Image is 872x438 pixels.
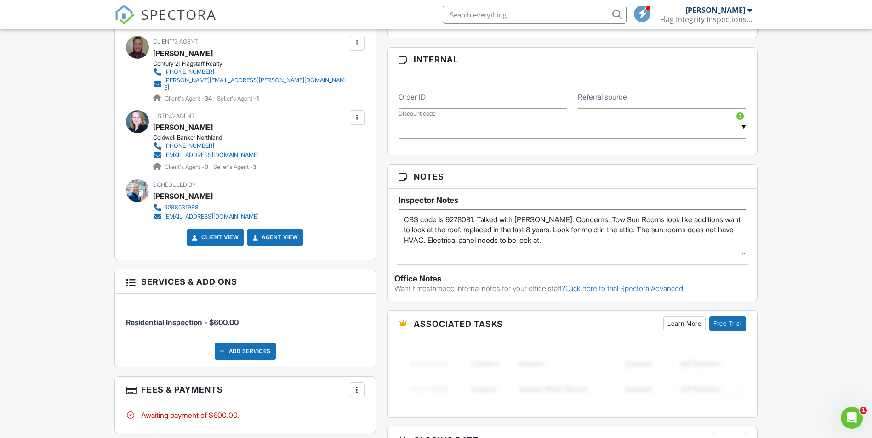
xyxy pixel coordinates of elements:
a: 9288531988 [153,203,259,212]
strong: 1 [256,95,259,102]
div: Century 21 Flagstaff Realty [153,60,355,67]
h3: Services & Add ons [115,270,376,294]
a: [EMAIL_ADDRESS][DOMAIN_NAME] [153,212,259,221]
div: Add Services [215,343,276,360]
a: Client View [190,233,239,242]
span: Listing Agent [153,112,195,119]
a: Learn More [663,316,706,331]
div: Flag Integrity Inspections, LLC [660,15,752,24]
label: Discount code [399,110,436,118]
div: [PERSON_NAME] [685,6,745,15]
div: 9288531988 [164,204,199,211]
div: [PERSON_NAME] [153,189,213,203]
h3: Fees & Payments [115,377,376,403]
div: Office Notes [394,274,751,283]
textarea: CBS code is 9278081. [399,209,747,255]
h3: Notes [388,165,758,189]
strong: 3 [253,163,256,170]
span: 1 [860,407,867,414]
div: [PHONE_NUMBER] [164,142,214,150]
img: The Best Home Inspection Software - Spectora [114,5,135,25]
span: Client's Agent - [165,163,210,170]
h3: Internal [388,48,758,72]
div: [EMAIL_ADDRESS][DOMAIN_NAME] [164,152,259,159]
span: Associated Tasks [414,318,503,330]
strong: 34 [205,95,212,102]
a: [PHONE_NUMBER] [153,141,259,151]
iframe: Intercom live chat [841,407,863,429]
a: [PHONE_NUMBER] [153,67,348,77]
a: Click here to trial Spectora Advanced. [565,284,685,293]
a: [PERSON_NAME] [153,120,213,134]
span: Seller's Agent - [217,95,259,102]
a: Agent View [251,233,298,242]
label: Order ID [399,92,426,102]
span: Client's Agent [153,38,198,45]
span: SPECTORA [141,5,217,24]
div: Coldwell Banker Northland [153,134,266,141]
a: Free Trial [709,316,746,331]
li: Service: Residential Inspection [126,301,365,335]
a: SPECTORA [114,12,217,32]
p: Want timestamped internal notes for your office staff? [394,283,751,293]
img: blurred-tasks-251b60f19c3f713f9215ee2a18cbf2105fc2d72fcd585247cf5e9ec0c957c1dd.png [399,344,747,408]
label: Referral source [578,92,627,102]
div: Awaiting payment of $600.00. [126,410,365,420]
a: [PERSON_NAME][EMAIL_ADDRESS][PERSON_NAME][DOMAIN_NAME] [153,77,348,91]
div: [PERSON_NAME][EMAIL_ADDRESS][PERSON_NAME][DOMAIN_NAME] [164,77,348,91]
div: [EMAIL_ADDRESS][DOMAIN_NAME] [164,213,259,220]
a: [EMAIL_ADDRESS][DOMAIN_NAME] [153,151,259,160]
div: [PHONE_NUMBER] [164,68,214,76]
h5: Inspector Notes [399,196,747,205]
span: Seller's Agent - [213,163,256,170]
input: Search everything... [443,6,627,24]
span: Client's Agent - [165,95,213,102]
strong: 0 [205,163,208,170]
span: Scheduled By [153,181,196,188]
a: [PERSON_NAME] [153,46,213,60]
span: Residential Inspection - $600.00 [126,318,239,327]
